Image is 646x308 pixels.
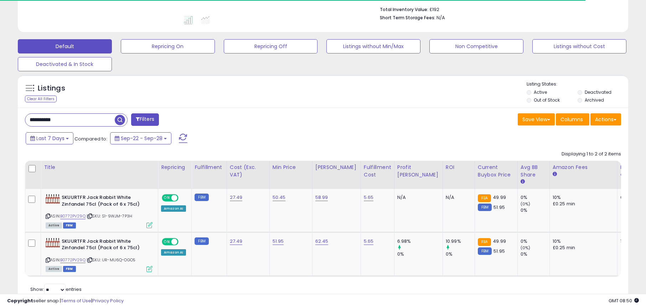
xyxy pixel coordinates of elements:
button: Listings without Min/Max [326,39,420,53]
label: Deactivated [585,89,611,95]
button: Listings without Cost [532,39,626,53]
div: Amazon AI [161,205,186,212]
li: £192 [380,5,616,13]
small: (0%) [521,201,531,207]
a: 27.49 [230,194,243,201]
div: 10.99% [446,238,475,245]
img: 51PfZBhxXbL._SL40_.jpg [46,238,60,247]
div: 0% [397,251,443,257]
a: Terms of Use [61,297,91,304]
div: 0% [521,251,549,257]
div: N/A [397,194,437,201]
a: B0772PV29Q [60,257,86,263]
strong: Copyright [7,297,33,304]
label: Out of Stock [534,97,560,103]
button: Repricing Off [224,39,318,53]
span: ON [162,195,171,201]
small: Avg BB Share. [521,179,525,185]
div: N/A [446,194,469,201]
div: Fulfillment [195,164,223,171]
small: FBM [195,194,208,201]
div: £0.25 min [553,201,612,207]
b: Short Term Storage Fees: [380,15,435,21]
img: 51PfZBhxXbL._SL40_.jpg [46,194,60,204]
div: 1 [620,238,642,245]
span: OFF [177,195,189,201]
span: Show: entries [30,286,82,293]
button: Non Competitive [429,39,523,53]
button: Actions [590,113,621,125]
label: Archived [585,97,604,103]
button: Columns [556,113,589,125]
a: 5.65 [364,238,374,245]
b: SKUURTFR Jack Rabbit White Zinfandel 75cl (Pack of 6 x 75cl) [62,238,148,253]
div: 0% [521,194,549,201]
span: N/A [436,14,445,21]
button: Last 7 Days [26,132,73,144]
div: 10% [553,194,612,201]
div: 6.98% [397,238,443,245]
span: 51.95 [493,204,505,211]
a: 50.45 [273,194,286,201]
span: 2025-10-6 08:50 GMT [609,297,639,304]
button: Repricing On [121,39,215,53]
div: 0% [446,251,475,257]
div: £0.25 min [553,245,612,251]
div: ASIN: [46,194,153,227]
a: 58.99 [315,194,328,201]
p: Listing States: [527,81,628,88]
div: Title [44,164,155,171]
span: | SKU: UR-MU6Q-OGO5 [87,257,135,263]
div: Fulfillment Cost [364,164,391,179]
a: 5.65 [364,194,374,201]
a: B0772PV29Q [60,213,86,219]
div: Avg BB Share [521,164,547,179]
button: Sep-22 - Sep-28 [110,132,171,144]
div: ASIN: [46,238,153,271]
span: | SKU: S1-9WJM-7P3H [87,213,132,219]
button: Deactivated & In Stock [18,57,112,71]
span: FBM [63,222,76,229]
small: (0%) [521,245,531,251]
button: Save View [518,113,555,125]
span: ON [162,238,171,245]
span: Last 7 Days [36,135,64,142]
div: Amazon AI [161,249,186,256]
div: 10% [553,238,612,245]
div: Repricing [161,164,188,171]
h5: Listings [38,83,65,93]
div: Amazon Fees [553,164,614,171]
small: FBM [478,204,492,211]
a: 51.95 [273,238,284,245]
div: Profit [PERSON_NAME] [397,164,440,179]
small: FBA [478,194,491,202]
button: Filters [131,113,159,126]
small: FBM [478,247,492,255]
div: 6 [620,194,642,201]
span: Columns [560,116,583,123]
a: Privacy Policy [92,297,124,304]
div: ROI [446,164,472,171]
div: Clear All Filters [25,96,57,102]
span: All listings currently available for purchase on Amazon [46,222,62,229]
div: Displaying 1 to 2 of 2 items [562,151,621,158]
div: [PERSON_NAME] [315,164,358,171]
div: 0% [521,238,549,245]
button: Default [18,39,112,53]
span: 49.99 [493,194,506,201]
span: 49.99 [493,238,506,245]
span: Sep-22 - Sep-28 [121,135,162,142]
small: FBA [478,238,491,246]
div: Current Buybox Price [478,164,515,179]
small: Amazon Fees. [553,171,557,178]
div: seller snap | | [7,298,124,304]
b: Total Inventory Value: [380,6,428,12]
div: Fulfillable Quantity [620,164,645,179]
div: 0% [521,207,549,214]
a: 62.45 [315,238,329,245]
span: Compared to: [74,135,107,142]
span: 51.95 [493,248,505,255]
span: FBM [63,266,76,272]
div: Cost (Exc. VAT) [230,164,267,179]
a: 27.49 [230,238,243,245]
